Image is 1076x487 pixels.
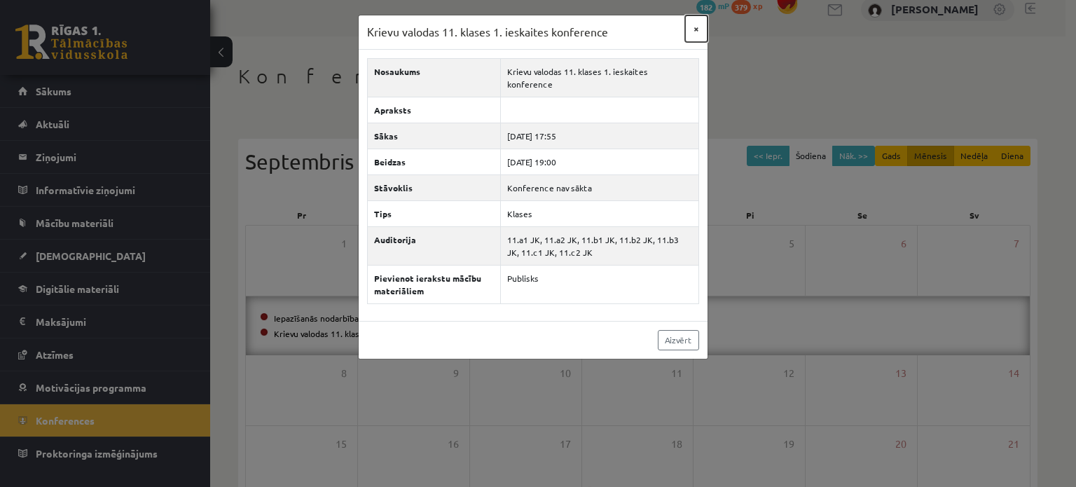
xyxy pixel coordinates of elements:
td: Klases [501,200,698,226]
td: [DATE] 19:00 [501,149,698,174]
th: Nosaukums [367,58,501,97]
a: Aizvērt [658,330,699,350]
h3: Krievu valodas 11. klases 1. ieskaites konference [367,24,608,41]
button: × [685,15,708,42]
th: Pievienot ierakstu mācību materiāliem [367,265,501,303]
td: Publisks [501,265,698,303]
td: Krievu valodas 11. klases 1. ieskaites konference [501,58,698,97]
th: Tips [367,200,501,226]
th: Stāvoklis [367,174,501,200]
td: 11.a1 JK, 11.a2 JK, 11.b1 JK, 11.b2 JK, 11.b3 JK, 11.c1 JK, 11.c2 JK [501,226,698,265]
th: Auditorija [367,226,501,265]
th: Beidzas [367,149,501,174]
td: Konference nav sākta [501,174,698,200]
td: [DATE] 17:55 [501,123,698,149]
th: Sākas [367,123,501,149]
th: Apraksts [367,97,501,123]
